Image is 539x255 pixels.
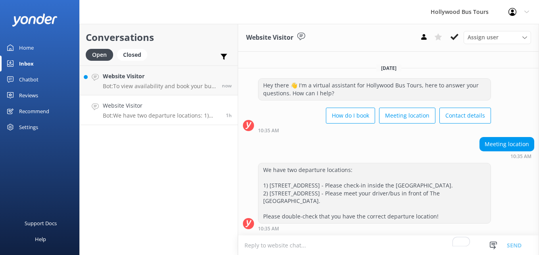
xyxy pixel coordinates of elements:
[35,231,46,247] div: Help
[326,108,375,124] button: How do I book
[19,56,34,71] div: Inbox
[226,112,232,119] span: Sep 09 2025 10:35am (UTC -07:00) America/Tijuana
[222,82,232,89] span: Sep 09 2025 12:08pm (UTC -07:00) America/Tijuana
[258,127,491,133] div: Sep 09 2025 10:35am (UTC -07:00) America/Tijuana
[258,226,491,231] div: Sep 09 2025 10:35am (UTC -07:00) America/Tijuana
[19,119,38,135] div: Settings
[86,49,113,61] div: Open
[479,153,534,159] div: Sep 09 2025 10:35am (UTC -07:00) America/Tijuana
[238,236,539,255] textarea: To enrich screen reader interactions, please activate Accessibility in Grammarly extension settings
[464,31,531,44] div: Assign User
[117,50,151,59] a: Closed
[12,14,58,27] img: yonder-white-logo.png
[103,112,220,119] p: Bot: We have two departure locations: 1) [STREET_ADDRESS] - Please check-in inside the [GEOGRAPHI...
[103,83,216,90] p: Bot: To view availability and book your bus tour online, click [URL][DOMAIN_NAME].
[80,95,238,125] a: Website VisitorBot:We have two departure locations: 1) [STREET_ADDRESS] - Please check-in inside ...
[86,50,117,59] a: Open
[19,103,49,119] div: Recommend
[103,101,220,110] h4: Website Visitor
[80,66,238,95] a: Website VisitorBot:To view availability and book your bus tour online, click [URL][DOMAIN_NAME].now
[19,71,38,87] div: Chatbot
[86,30,232,45] h2: Conversations
[117,49,147,61] div: Closed
[379,108,435,124] button: Meeting location
[19,87,38,103] div: Reviews
[468,33,499,42] span: Assign user
[103,72,216,81] h4: Website Visitor
[19,40,34,56] div: Home
[25,215,57,231] div: Support Docs
[480,137,534,151] div: Meeting location
[258,163,491,223] div: We have two departure locations: 1) [STREET_ADDRESS] - Please check-in inside the [GEOGRAPHIC_DAT...
[510,154,531,159] strong: 10:35 AM
[258,128,279,133] strong: 10:35 AM
[376,65,401,71] span: [DATE]
[258,226,279,231] strong: 10:35 AM
[258,79,491,100] div: Hey there 👋 I'm a virtual assistant for Hollywood Bus Tours, here to answer your questions. How c...
[439,108,491,124] button: Contact details
[246,33,293,43] h3: Website Visitor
